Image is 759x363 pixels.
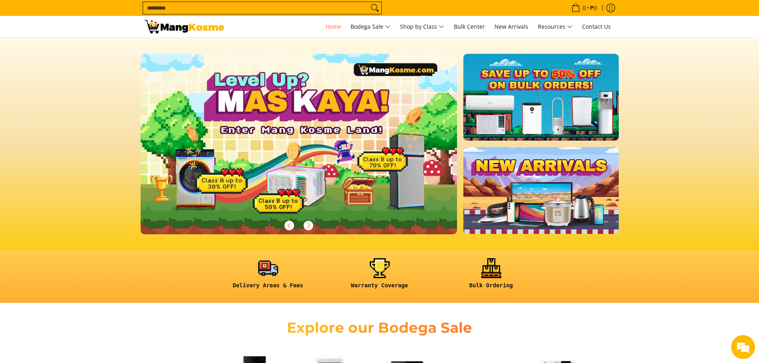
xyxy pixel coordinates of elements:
[494,23,528,30] span: New Arrivals
[396,16,448,37] a: Shop by Class
[322,16,345,37] a: Home
[347,16,394,37] a: Bodega Sale
[538,22,573,32] span: Resources
[280,217,298,234] button: Previous
[400,22,444,32] span: Shop by Class
[328,258,431,295] a: <h6><strong>Warranty Coverage</strong></h6>
[300,217,317,234] button: Next
[141,54,457,234] img: Gaming desktop banner
[589,5,598,11] span: ₱0
[582,23,611,30] span: Contact Us
[581,5,587,11] span: 0
[232,16,615,37] nav: Main Menu
[454,23,485,30] span: Bulk Center
[450,16,489,37] a: Bulk Center
[569,4,599,12] span: •
[439,258,543,295] a: <h6><strong>Bulk Ordering</strong></h6>
[145,20,224,33] img: Mang Kosme: Your Home Appliances Warehouse Sale Partner!
[264,319,495,337] h2: Explore our Bodega Sale
[369,2,381,14] button: Search
[578,16,615,37] a: Contact Us
[351,22,390,32] span: Bodega Sale
[216,258,320,295] a: <h6><strong>Delivery Areas & Fees</strong></h6>
[534,16,577,37] a: Resources
[490,16,532,37] a: New Arrivals
[326,23,341,30] span: Home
